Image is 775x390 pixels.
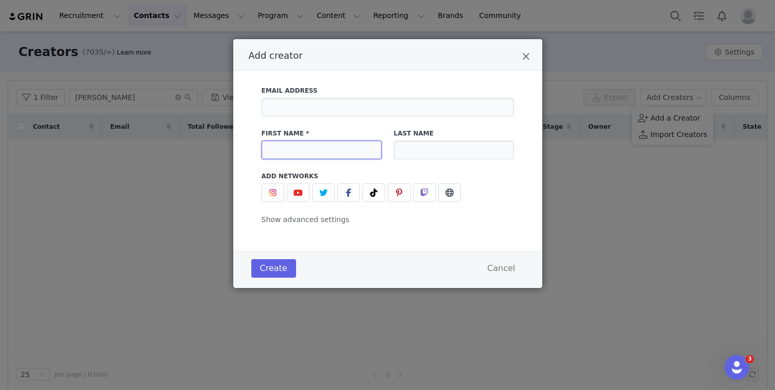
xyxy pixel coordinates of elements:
[478,259,524,278] button: Cancel
[746,355,754,363] span: 3
[394,129,514,138] label: Last Name
[233,39,542,288] div: Add creator
[522,52,530,64] button: Close
[251,259,296,278] button: Create
[725,355,749,380] iframe: Intercom live chat
[249,50,303,61] span: Add creator
[262,129,382,138] label: First Name *
[262,172,514,181] label: Add Networks
[262,86,514,95] label: Email Address
[269,189,277,197] img: instagram.svg
[262,215,350,224] span: Show advanced settings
